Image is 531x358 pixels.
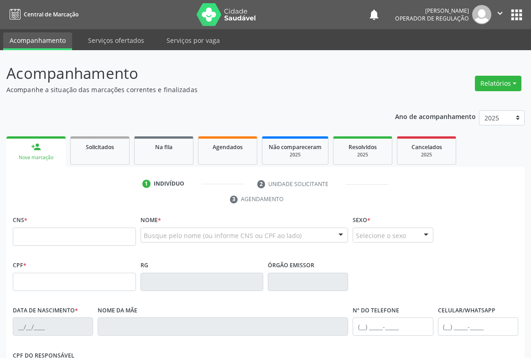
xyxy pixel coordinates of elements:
button:  [491,5,509,24]
label: Nº do Telefone [353,304,399,318]
span: Na fila [155,143,172,151]
a: Acompanhamento [3,32,72,50]
input: (__) _____-_____ [438,317,518,336]
label: Sexo [353,213,370,228]
div: 2025 [340,151,385,158]
span: Operador de regulação [395,15,469,22]
span: Resolvidos [349,143,377,151]
input: __/__/____ [13,317,93,336]
img: img [472,5,491,24]
input: (__) _____-_____ [353,317,433,336]
div: Nova marcação [13,154,59,161]
label: Nome da mãe [98,304,137,318]
span: Cancelados [411,143,442,151]
a: Serviços por vaga [160,32,226,48]
button: Relatórios [475,76,521,91]
label: RG [141,259,148,273]
div: 2025 [404,151,449,158]
label: CNS [13,213,27,228]
label: Órgão emissor [268,259,314,273]
label: Celular/WhatsApp [438,304,495,318]
p: Ano de acompanhamento [395,110,476,122]
p: Acompanhe a situação das marcações correntes e finalizadas [6,85,369,94]
i:  [495,8,505,18]
span: Central de Marcação [24,10,78,18]
p: Acompanhamento [6,62,369,85]
a: Central de Marcação [6,7,78,22]
button: notifications [368,8,380,21]
div: Indivíduo [154,180,184,188]
span: Não compareceram [269,143,322,151]
span: Selecione o sexo [356,231,406,240]
span: Agendados [213,143,243,151]
a: Serviços ofertados [82,32,151,48]
div: 2025 [269,151,322,158]
div: person_add [31,142,41,152]
label: Nome [141,213,161,228]
span: Busque pelo nome (ou informe CNS ou CPF ao lado) [144,231,302,240]
label: CPF [13,259,26,273]
span: Solicitados [86,143,114,151]
div: [PERSON_NAME] [395,7,469,15]
label: Data de nascimento [13,304,78,318]
button: apps [509,7,525,23]
div: 1 [142,180,151,188]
